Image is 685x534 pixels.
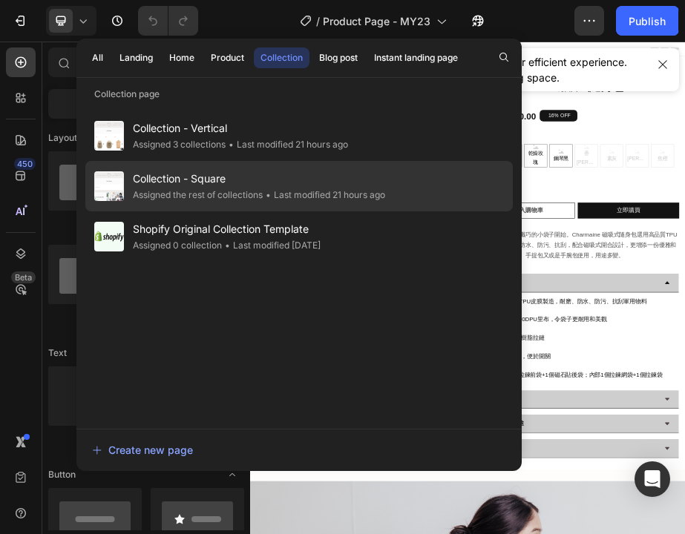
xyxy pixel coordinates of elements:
[323,13,430,29] span: Product Page - MY23
[92,51,103,65] div: All
[457,330,665,363] button: 加入購物車
[38,66,56,84] button: Carousel Back Arrow
[266,189,271,200] span: •
[204,47,251,68] button: Product
[374,51,458,65] div: Instant landing page
[91,435,507,465] button: Create new page
[48,432,142,445] div: Heading
[514,293,536,317] button: increment
[263,188,385,202] div: Last modified 21 hours ago
[92,442,193,458] div: Create new page
[133,170,385,188] span: Collection - Square
[133,137,226,152] div: Assigned 3 collections
[457,183,511,205] legend: Color: 奶茶
[14,158,36,170] div: 450
[119,51,153,65] div: Landing
[11,271,36,283] div: Beta
[113,47,160,68] button: Landing
[226,137,348,152] div: Last modified 21 hours ago
[38,514,56,532] button: Carousel Next Arrow
[635,461,670,497] div: Open Intercom Messenger
[562,220,608,257] span: 乾燥玫瑰
[525,59,556,70] a: 斜揹包
[163,47,201,68] button: Home
[48,346,67,360] span: Text
[169,51,194,65] div: Home
[48,131,77,145] span: Layout
[616,6,678,36] button: Publish
[220,463,244,487] span: Toggle open
[319,51,358,65] div: Blog post
[222,238,321,253] div: Last modified [DATE]
[85,47,110,68] button: All
[559,59,590,70] a: 手腕包
[48,310,142,323] div: Row
[480,293,514,317] input: quantity
[260,51,303,65] div: Collection
[254,47,309,68] button: Collection
[133,188,263,202] div: Assigned the rest of collections
[138,6,198,36] div: Undo/Redo
[618,230,655,248] span: 鋼琴黑
[48,468,76,481] span: Button
[629,13,666,29] div: Publish
[225,240,230,251] span: •
[316,13,320,29] span: /
[76,87,522,102] p: Collection page
[457,142,514,165] div: $450.00
[133,119,348,137] span: Collection - Vertical
[540,336,600,357] div: 加入購物車
[229,139,234,150] span: •
[633,143,658,161] div: OFF
[609,143,633,159] div: 16%
[514,230,551,248] span: 橄欖綠
[133,238,222,253] div: Assigned 0 collection
[482,59,525,70] a: ME系列 /
[367,47,465,68] button: Instant landing page
[48,217,142,230] div: Row
[312,47,364,68] button: Blog post
[133,220,321,238] span: Shopify Original Collection Template
[520,140,587,166] div: $380.00
[459,59,479,70] a: 主頁
[468,230,494,248] span: 奶茶
[502,484,549,505] p: 產品特點
[211,51,244,65] div: Product
[458,293,480,317] button: decrement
